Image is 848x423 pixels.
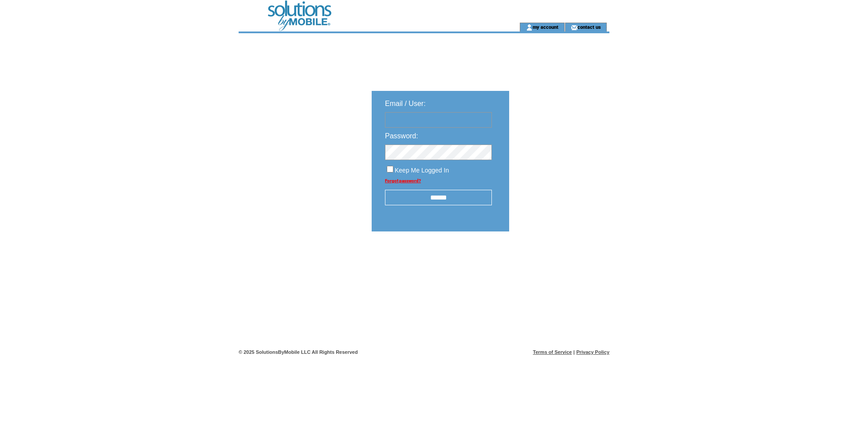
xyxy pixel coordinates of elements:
[571,24,577,31] img: contact_us_icon.gif;jsessionid=2022FBC7CFD1A7E88BDCB944F394C1C3
[573,349,575,355] span: |
[385,132,418,140] span: Password:
[239,349,358,355] span: © 2025 SolutionsByMobile LLC All Rights Reserved
[535,254,579,265] img: transparent.png;jsessionid=2022FBC7CFD1A7E88BDCB944F394C1C3
[395,167,449,174] span: Keep Me Logged In
[526,24,533,31] img: account_icon.gif;jsessionid=2022FBC7CFD1A7E88BDCB944F394C1C3
[385,178,421,183] a: Forgot password?
[533,24,558,30] a: my account
[577,24,601,30] a: contact us
[576,349,609,355] a: Privacy Policy
[385,100,426,107] span: Email / User:
[533,349,572,355] a: Terms of Service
